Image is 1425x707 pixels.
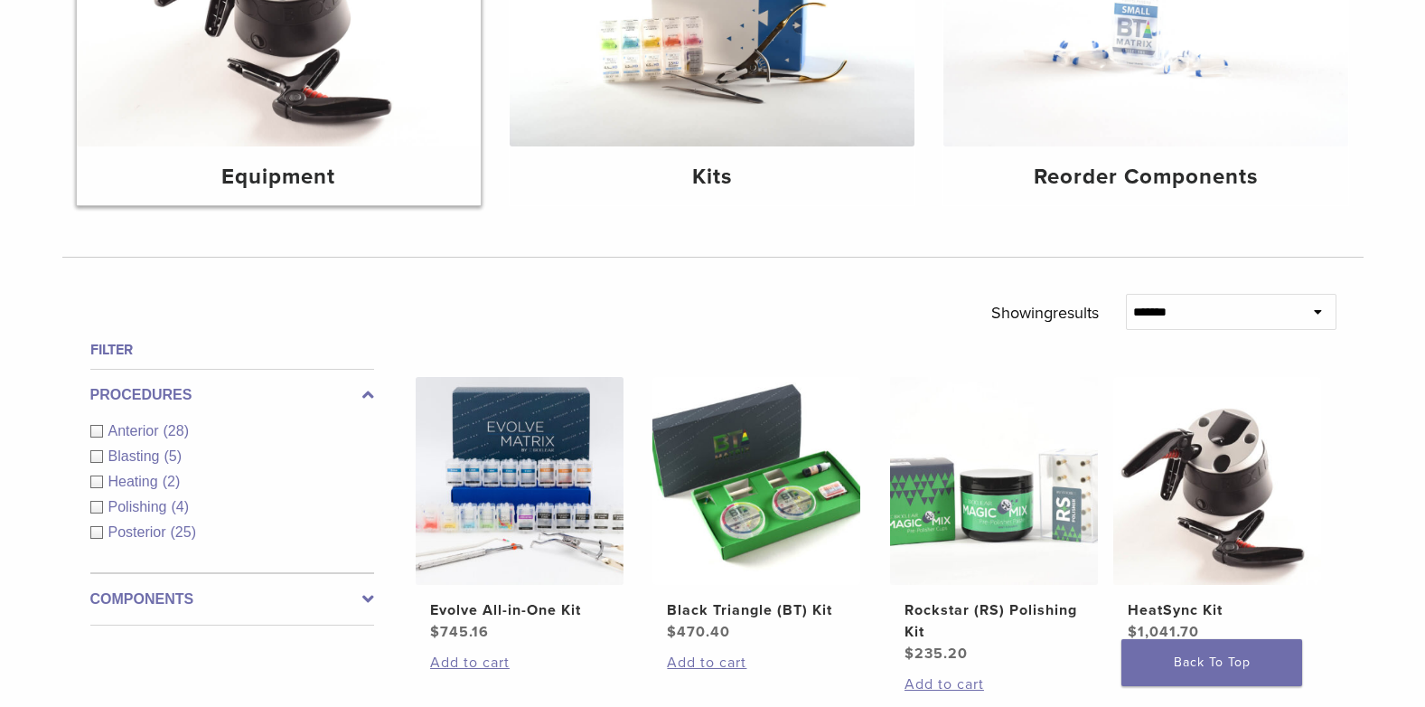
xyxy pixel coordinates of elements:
span: Polishing [108,499,172,514]
span: Heating [108,474,163,489]
a: Black Triangle (BT) KitBlack Triangle (BT) Kit $470.40 [652,377,862,643]
a: Evolve All-in-One KitEvolve All-in-One Kit $745.16 [415,377,625,643]
h2: Rockstar (RS) Polishing Kit [905,599,1083,643]
span: (28) [164,423,189,438]
span: (25) [171,524,196,540]
a: HeatSync KitHeatSync Kit $1,041.70 [1112,377,1323,643]
a: Rockstar (RS) Polishing KitRockstar (RS) Polishing Kit $235.20 [889,377,1100,665]
h4: Reorder Components [958,161,1334,193]
label: Procedures [90,384,374,406]
a: Back To Top [1121,639,1302,686]
span: $ [667,623,677,641]
span: (4) [171,499,189,514]
img: HeatSync Kit [1113,377,1321,585]
h2: Evolve All-in-One Kit [430,599,609,621]
img: Rockstar (RS) Polishing Kit [890,377,1098,585]
label: Components [90,589,374,610]
img: Evolve All-in-One Kit [416,377,623,585]
span: $ [905,645,914,663]
bdi: 235.20 [905,645,968,663]
bdi: 1,041.70 [1128,623,1199,641]
a: Add to cart: “Black Triangle (BT) Kit” [667,652,846,674]
span: (5) [164,448,182,464]
bdi: 470.40 [667,623,730,641]
span: Posterior [108,524,171,540]
a: Add to cart: “Evolve All-in-One Kit” [430,652,609,674]
img: Black Triangle (BT) Kit [652,377,860,585]
span: $ [1128,623,1138,641]
bdi: 745.16 [430,623,489,641]
a: Add to cart: “Rockstar (RS) Polishing Kit” [905,674,1083,695]
h2: Black Triangle (BT) Kit [667,599,846,621]
h2: HeatSync Kit [1128,599,1307,621]
h4: Filter [90,339,374,361]
h4: Equipment [91,161,467,193]
h4: Kits [524,161,900,193]
span: (2) [163,474,181,489]
span: Blasting [108,448,164,464]
p: Showing results [991,294,1099,332]
span: Anterior [108,423,164,438]
span: $ [430,623,440,641]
